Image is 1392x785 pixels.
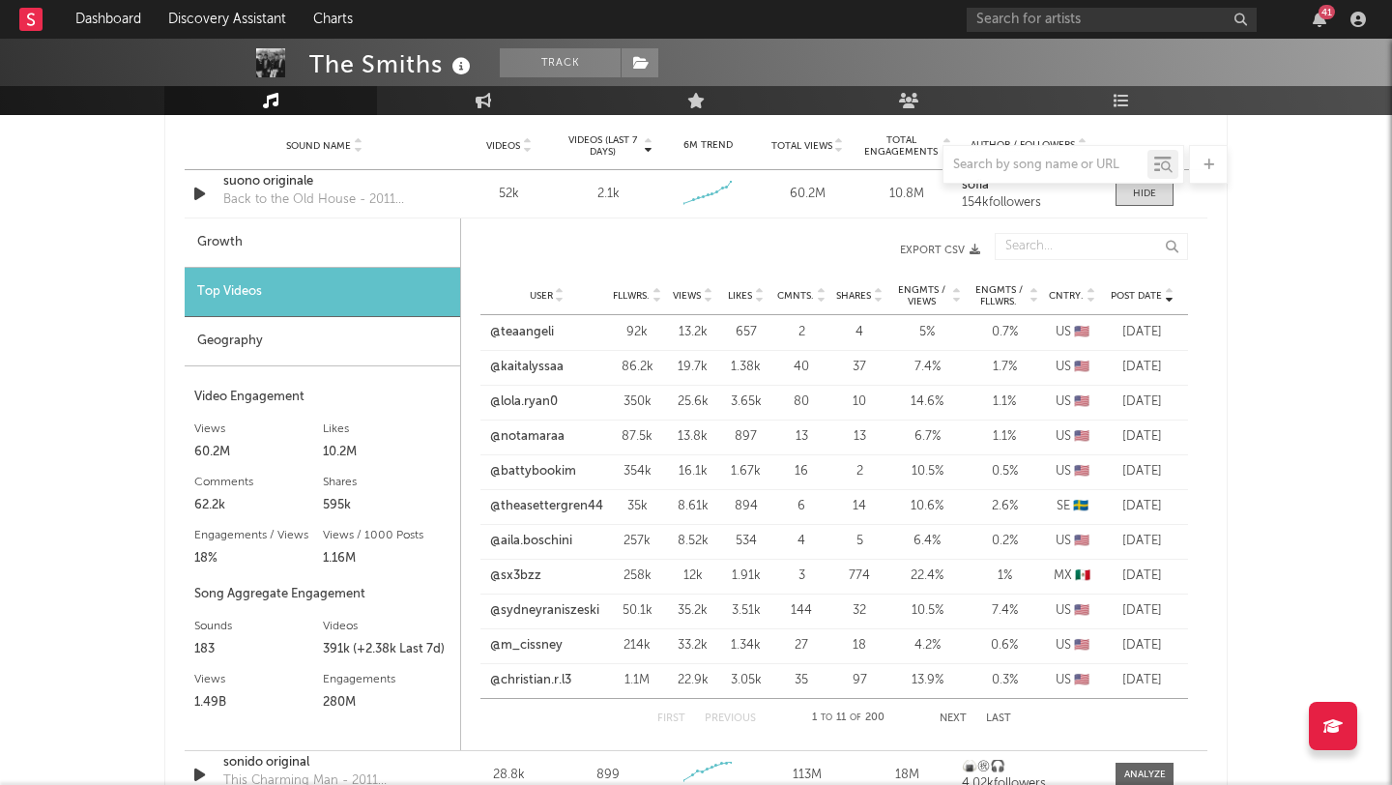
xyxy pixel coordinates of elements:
[613,601,661,621] div: 50.1k
[490,427,565,447] a: @notamaraa
[673,290,701,302] span: Views
[893,323,961,342] div: 5 %
[663,138,753,153] div: 6M Trend
[777,427,826,447] div: 13
[971,497,1038,516] div: 2.6 %
[1106,601,1178,621] div: [DATE]
[1074,361,1089,373] span: 🇺🇸
[671,636,714,655] div: 33.2k
[490,567,541,586] a: @sx3bzz
[500,245,980,256] button: Export CSV
[1074,326,1089,338] span: 🇺🇸
[724,636,768,655] div: 1.34k
[530,290,553,302] span: User
[728,290,752,302] span: Likes
[971,601,1038,621] div: 7.4 %
[962,196,1096,210] div: 154k followers
[194,441,323,464] div: 60.2M
[1106,532,1178,551] div: [DATE]
[671,427,714,447] div: 13.8k
[777,636,826,655] div: 27
[223,753,425,772] a: sonido original
[613,290,650,302] span: Fllwrs.
[194,494,323,517] div: 62.2k
[309,48,476,80] div: The Smiths
[490,323,554,342] a: @teaangeli
[763,766,853,785] div: 113M
[940,713,967,724] button: Next
[323,615,451,638] div: Videos
[835,497,884,516] div: 14
[500,48,621,77] button: Track
[464,185,554,204] div: 52k
[835,567,884,586] div: 774
[194,524,323,547] div: Engagements / Views
[194,471,323,494] div: Comments
[724,358,768,377] div: 1.38k
[613,532,661,551] div: 257k
[995,233,1188,260] input: Search...
[971,392,1038,412] div: 1.1 %
[893,601,961,621] div: 10.5 %
[613,323,661,342] div: 92k
[962,179,1096,192] a: sofia
[1048,497,1096,516] div: SE
[1106,636,1178,655] div: [DATE]
[763,185,853,204] div: 60.2M
[323,668,451,691] div: Engagements
[862,134,941,158] span: Total Engagements
[1074,430,1089,443] span: 🇺🇸
[821,713,832,722] span: to
[862,185,952,204] div: 10.8M
[223,190,425,210] div: Back to the Old House - 2011 Remaster
[1106,323,1178,342] div: [DATE]
[777,671,826,690] div: 35
[323,691,451,714] div: 280M
[597,185,620,204] div: 2.1k
[1319,5,1335,19] div: 41
[613,392,661,412] div: 350k
[194,691,323,714] div: 1.49B
[185,317,460,366] div: Geography
[613,427,661,447] div: 87.5k
[564,134,642,158] span: Videos (last 7 days)
[835,427,884,447] div: 13
[323,638,451,661] div: 391k (+2.38k Last 7d)
[671,323,714,342] div: 13.2k
[486,140,520,152] span: Videos
[671,671,714,690] div: 22.9k
[657,713,685,724] button: First
[835,358,884,377] div: 37
[771,140,832,152] span: Total Views
[835,671,884,690] div: 97
[1106,462,1178,481] div: [DATE]
[613,671,661,690] div: 1.1M
[194,386,450,409] div: Video Engagement
[490,671,571,690] a: @christian.r.l3
[323,441,451,464] div: 10.2M
[1106,671,1178,690] div: [DATE]
[1074,465,1089,478] span: 🇺🇸
[971,671,1038,690] div: 0.3 %
[1106,358,1178,377] div: [DATE]
[185,268,460,317] div: Top Videos
[893,567,961,586] div: 22.4 %
[1106,427,1178,447] div: [DATE]
[194,547,323,570] div: 18%
[1048,532,1096,551] div: US
[185,218,460,268] div: Growth
[671,358,714,377] div: 19.7k
[323,418,451,441] div: Likes
[705,713,756,724] button: Previous
[795,707,901,730] div: 1 11 200
[1048,567,1096,586] div: MX
[835,636,884,655] div: 18
[1049,290,1084,302] span: Cntry.
[893,284,949,307] span: Engmts / Views
[613,567,661,586] div: 258k
[835,601,884,621] div: 32
[1048,427,1096,447] div: US
[464,766,554,785] div: 28.8k
[893,532,961,551] div: 6.4 %
[323,547,451,570] div: 1.16M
